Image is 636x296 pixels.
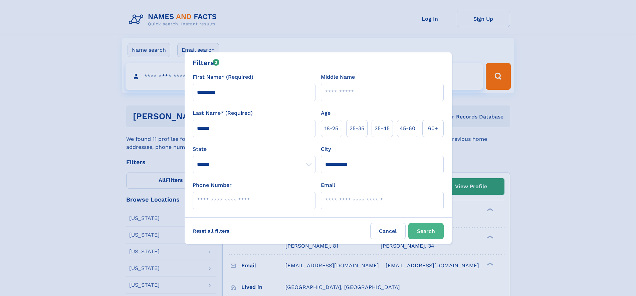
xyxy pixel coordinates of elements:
[375,124,390,132] span: 35‑45
[400,124,415,132] span: 45‑60
[193,58,220,68] div: Filters
[321,73,355,81] label: Middle Name
[408,223,444,239] button: Search
[193,145,315,153] label: State
[370,223,406,239] label: Cancel
[193,73,253,81] label: First Name* (Required)
[428,124,438,132] span: 60+
[321,109,331,117] label: Age
[321,145,331,153] label: City
[193,181,232,189] label: Phone Number
[189,223,234,239] label: Reset all filters
[193,109,253,117] label: Last Name* (Required)
[321,181,335,189] label: Email
[350,124,364,132] span: 25‑35
[325,124,338,132] span: 18‑25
